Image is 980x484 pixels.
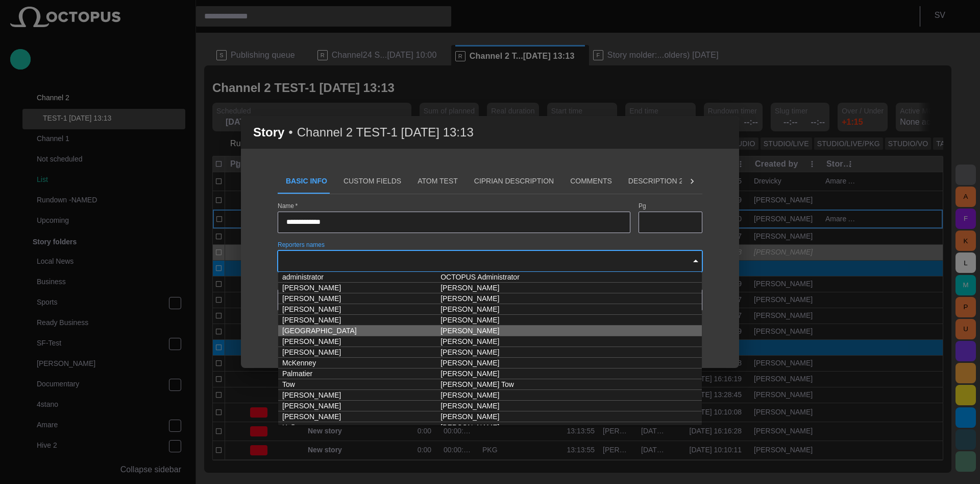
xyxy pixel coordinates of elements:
[288,125,292,140] h3: •
[335,169,409,194] button: Custom Fields
[436,347,702,358] td: [PERSON_NAME]
[278,240,325,249] label: Reporters names
[278,201,298,210] label: Name
[278,390,436,401] td: [PERSON_NAME]
[297,125,474,140] h3: Channel 2 TEST-1 [DATE] 13:13
[278,379,436,390] td: Tow
[436,315,702,326] td: [PERSON_NAME]
[409,169,466,194] button: ATOM Test
[436,326,702,336] td: [PERSON_NAME]
[436,272,702,283] td: OCTOPUS Administrator
[278,368,436,379] td: Palmatier
[278,326,436,336] td: [GEOGRAPHIC_DATA]
[278,422,436,433] td: Hall
[278,315,436,326] td: [PERSON_NAME]
[436,283,702,293] td: [PERSON_NAME]
[562,169,620,194] button: Comments
[278,411,436,422] td: [PERSON_NAME]
[278,336,436,347] td: [PERSON_NAME]
[436,422,702,433] td: [PERSON_NAME]
[436,401,702,411] td: [PERSON_NAME]
[278,304,436,315] td: [PERSON_NAME]
[436,293,702,304] td: [PERSON_NAME]
[241,116,739,368] div: Story
[436,411,702,422] td: [PERSON_NAME]
[436,336,702,347] td: [PERSON_NAME]
[639,201,646,210] label: Pg
[436,390,702,401] td: [PERSON_NAME]
[278,347,436,358] td: [PERSON_NAME]
[620,169,691,194] button: Description 2
[436,368,702,379] td: [PERSON_NAME]
[253,125,284,140] h2: Story
[241,116,739,149] div: Story
[436,379,702,390] td: [PERSON_NAME] Tow
[278,280,304,288] label: Plan dur
[436,304,702,315] td: [PERSON_NAME]
[278,293,436,304] td: [PERSON_NAME]
[278,358,436,368] td: McKenney
[689,254,703,268] button: Close
[278,272,436,283] td: administrator
[278,169,335,194] button: Basic Info
[466,169,562,194] button: Ciprian description
[436,358,702,368] td: [PERSON_NAME]
[278,283,436,293] td: [PERSON_NAME]
[278,401,436,411] td: [PERSON_NAME]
